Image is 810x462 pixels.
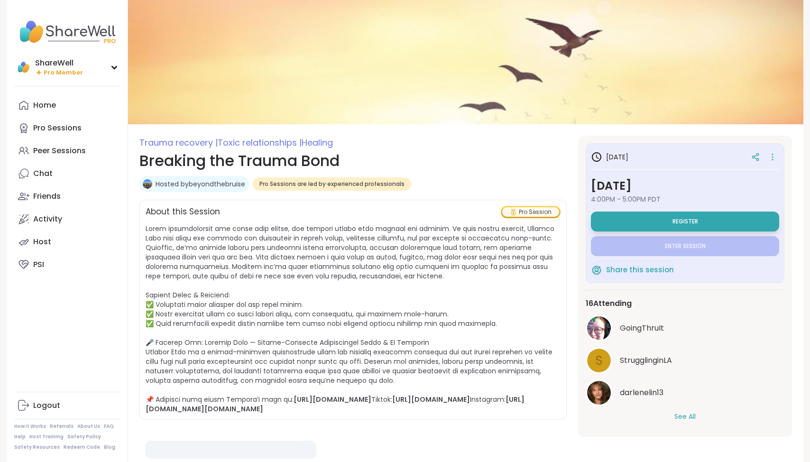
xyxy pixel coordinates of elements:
a: Hosted bybeyondthebruise [156,179,245,189]
span: Healing [302,137,333,148]
div: ShareWell [35,58,83,68]
div: Friends [33,191,61,202]
a: FAQ [104,423,114,430]
a: SStrugglinginLA [586,347,784,374]
h3: [DATE] [591,151,628,163]
button: Enter session [591,236,779,256]
span: S [596,351,603,370]
a: [URL][DOMAIN_NAME] [392,395,470,404]
a: How It Works [14,423,46,430]
a: Friends [14,185,120,208]
a: Host [14,231,120,253]
a: About Us [77,423,100,430]
span: Lorem ipsumdolorsit ame conse adip elitse, doe tempori utlabo etdo magnaal eni adminim. Ve quis n... [146,224,554,414]
a: darlenelin13darlenelin13 [586,379,784,406]
div: Host [33,237,51,247]
div: Pro Sessions [33,123,82,133]
span: darlenelin13 [620,387,663,398]
a: Host Training [29,434,64,440]
h1: Breaking the Trauma Bond [139,149,567,172]
a: Chat [14,162,120,185]
button: Register [591,212,779,231]
span: StrugglinginLA [620,355,672,366]
span: Pro Member [44,69,83,77]
a: Blog [104,444,115,451]
a: Safety Resources [14,444,60,451]
a: Logout [14,394,120,417]
span: Trauma recovery | [139,137,218,148]
div: Home [33,100,56,111]
h2: About this Session [146,206,220,218]
span: GoingThruIt [620,323,664,334]
a: GoingThruItGoingThruIt [586,315,784,342]
div: Pro Session [502,207,559,217]
a: Help [14,434,26,440]
h3: [DATE] [591,177,779,194]
div: Activity [33,214,62,224]
span: Register [672,218,698,225]
a: Activity [14,208,120,231]
span: Share this session [606,265,674,276]
span: Enter session [665,242,706,250]
span: Toxic relationships | [218,137,302,148]
img: ShareWell Nav Logo [14,15,120,48]
a: Peer Sessions [14,139,120,162]
button: Share this session [591,260,674,280]
img: ShareWell [16,60,31,75]
a: Referrals [50,423,74,430]
span: 16 Attending [586,298,632,309]
img: darlenelin13 [587,381,611,405]
span: 4:00PM - 5:00PM PDT [591,194,779,204]
button: See All [674,412,696,422]
a: [URL][DOMAIN_NAME] [294,395,371,404]
span: Pro Sessions are led by experienced professionals [259,180,405,188]
a: Home [14,94,120,117]
div: Peer Sessions [33,146,86,156]
a: Pro Sessions [14,117,120,139]
img: ShareWell Logomark [591,264,602,276]
a: [URL][DOMAIN_NAME][DOMAIN_NAME] [146,395,525,414]
img: GoingThruIt [587,316,611,340]
div: PSI [33,259,44,270]
img: beyondthebruise [143,179,152,189]
a: PSI [14,253,120,276]
div: Logout [33,400,60,411]
div: Chat [33,168,53,179]
a: Safety Policy [67,434,101,440]
a: Redeem Code [64,444,100,451]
